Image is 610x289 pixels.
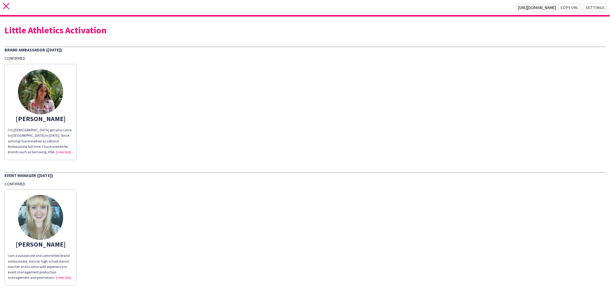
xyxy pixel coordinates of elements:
button: Copy url [559,3,581,12]
div: [PERSON_NAME] [8,116,73,121]
div: Brand Ambassador ([DATE]) [5,47,605,53]
div: I am a passionate and committed brand ambassador, dancer, high school dance teacher and tv extra ... [8,253,73,280]
img: thumb-641fbe905719f.jpeg [18,195,63,240]
span: [URL][DOMAIN_NAME] [516,3,559,12]
span: I’m [DEMOGRAPHIC_DATA] girl who came to [GEOGRAPHIC_DATA] in [DATE]. Since arriving I have worked... [8,128,72,176]
div: Little Athletics Activation [5,26,605,35]
button: Settings [584,3,607,12]
img: thumb-623681e64d146.jpeg [18,69,63,114]
div: [PERSON_NAME] [8,242,73,247]
div: Event Manager ([DATE]) [5,172,605,178]
div: Confirmed [5,56,605,61]
div: Confirmed [5,181,605,187]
